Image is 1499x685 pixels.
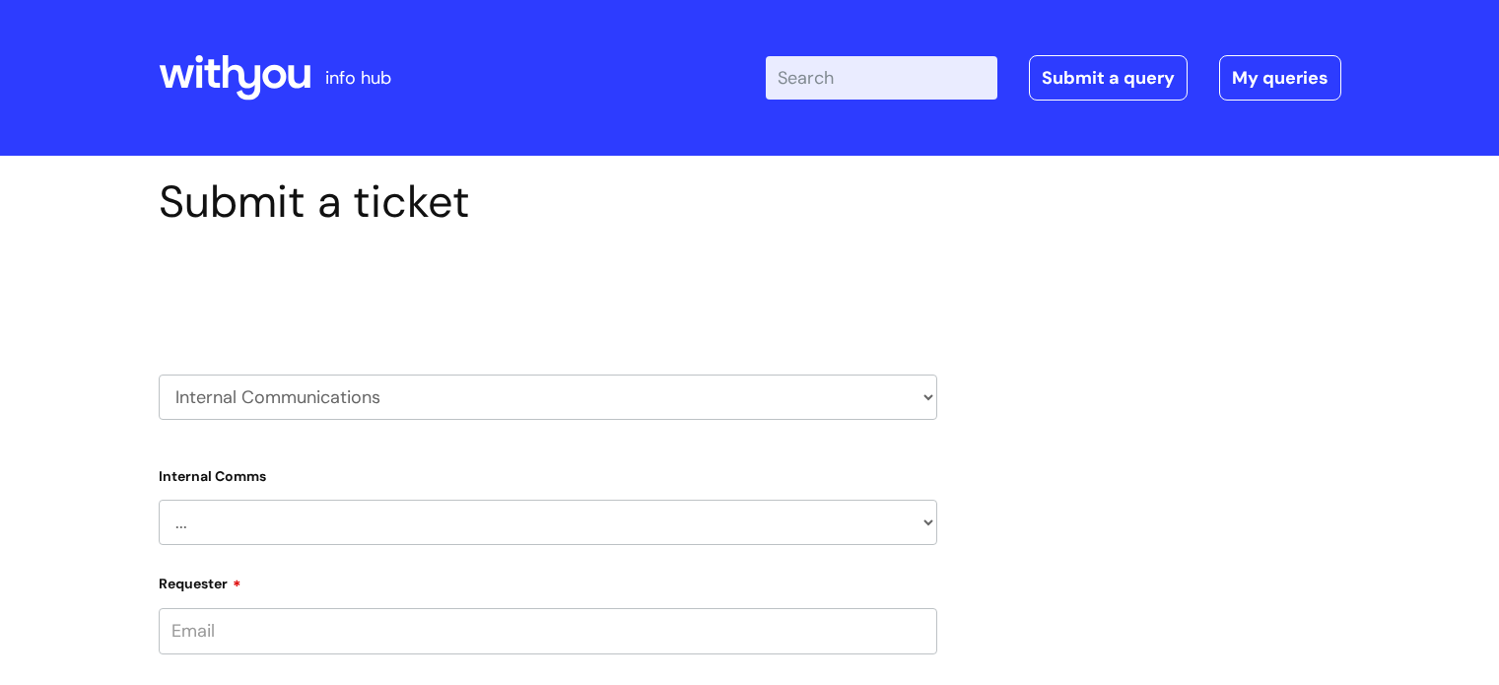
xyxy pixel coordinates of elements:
input: Email [159,608,937,653]
a: Submit a query [1029,55,1188,101]
label: Requester [159,569,937,592]
label: Internal Comms [159,464,937,485]
h2: Select issue type [159,274,937,310]
a: My queries [1219,55,1341,101]
p: info hub [325,62,391,94]
input: Search [766,56,997,100]
h1: Submit a ticket [159,175,937,229]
